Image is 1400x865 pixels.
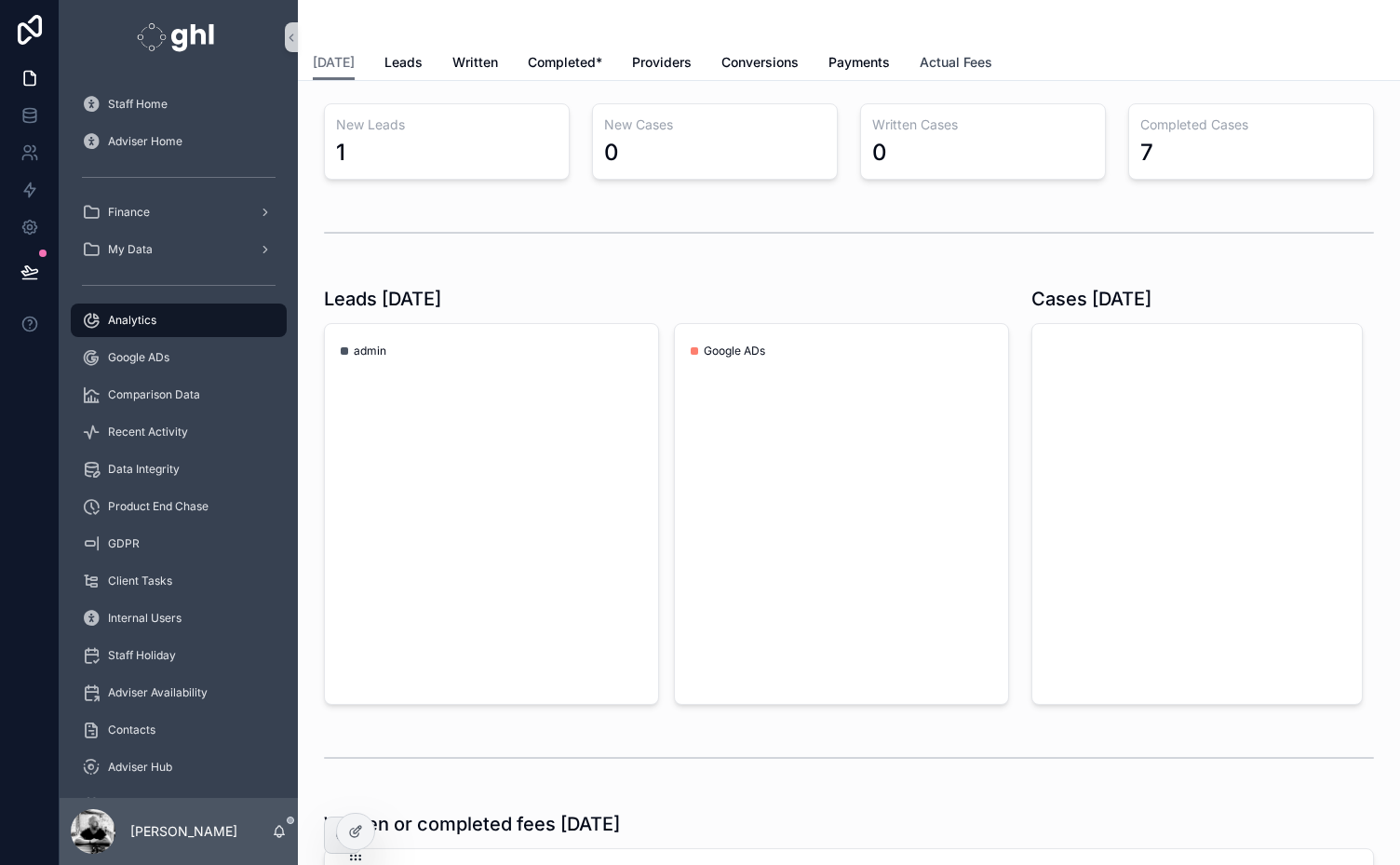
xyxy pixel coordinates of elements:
[108,425,188,439] span: Recent Activity
[108,685,208,700] span: Adviser Availability
[71,788,287,821] a: Meet The Team
[137,22,220,52] img: App logo
[1140,138,1153,168] div: 7
[108,242,153,257] span: My Data
[108,723,155,737] span: Contacts
[60,74,298,798] div: scrollable content
[324,811,620,837] h1: Written or completed fees [DATE]
[71,564,287,598] a: Client Tasks
[108,387,200,402] span: Comparison Data
[71,88,287,121] a: Staff Home
[384,53,423,72] span: Leads
[71,341,287,374] a: Google ADs
[71,713,287,747] a: Contacts
[1140,115,1362,134] h3: Completed Cases
[384,46,423,83] a: Leads
[71,125,287,158] a: Adviser Home
[604,115,826,134] h3: New Cases
[528,53,602,72] span: Completed*
[704,344,765,358] span: Google ADs
[71,196,287,229] a: Finance
[71,304,287,337] a: Analytics
[108,797,191,812] span: Meet The Team
[71,453,287,486] a: Data Integrity
[920,53,992,72] span: Actual Fees
[604,138,619,168] div: 0
[1031,286,1151,312] h1: Cases [DATE]
[130,822,237,841] p: [PERSON_NAME]
[336,335,647,693] div: chart
[721,46,799,83] a: Conversions
[354,344,386,358] span: admin
[108,350,169,365] span: Google ADs
[632,46,692,83] a: Providers
[920,46,992,83] a: Actual Fees
[872,115,1094,134] h3: Written Cases
[828,46,890,83] a: Payments
[71,415,287,449] a: Recent Activity
[71,601,287,635] a: Internal Users
[872,138,887,168] div: 0
[71,639,287,672] a: Staff Holiday
[71,233,287,266] a: My Data
[313,53,355,72] span: [DATE]
[108,205,150,220] span: Finance
[71,490,287,523] a: Product End Chase
[71,676,287,710] a: Adviser Availability
[324,286,441,312] h1: Leads [DATE]
[313,46,355,81] a: [DATE]
[108,648,176,663] span: Staff Holiday
[336,115,558,134] h3: New Leads
[71,378,287,412] a: Comparison Data
[686,335,997,693] div: chart
[108,313,156,328] span: Analytics
[108,97,168,112] span: Staff Home
[452,53,498,72] span: Written
[71,750,287,784] a: Adviser Hub
[108,134,182,149] span: Adviser Home
[108,574,172,588] span: Client Tasks
[828,53,890,72] span: Payments
[108,462,180,477] span: Data Integrity
[632,53,692,72] span: Providers
[108,611,182,626] span: Internal Users
[721,53,799,72] span: Conversions
[108,536,140,551] span: GDPR
[108,499,209,514] span: Product End Chase
[336,138,345,168] div: 1
[1043,335,1351,693] div: chart
[528,46,602,83] a: Completed*
[452,46,498,83] a: Written
[108,760,172,775] span: Adviser Hub
[71,527,287,561] a: GDPR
